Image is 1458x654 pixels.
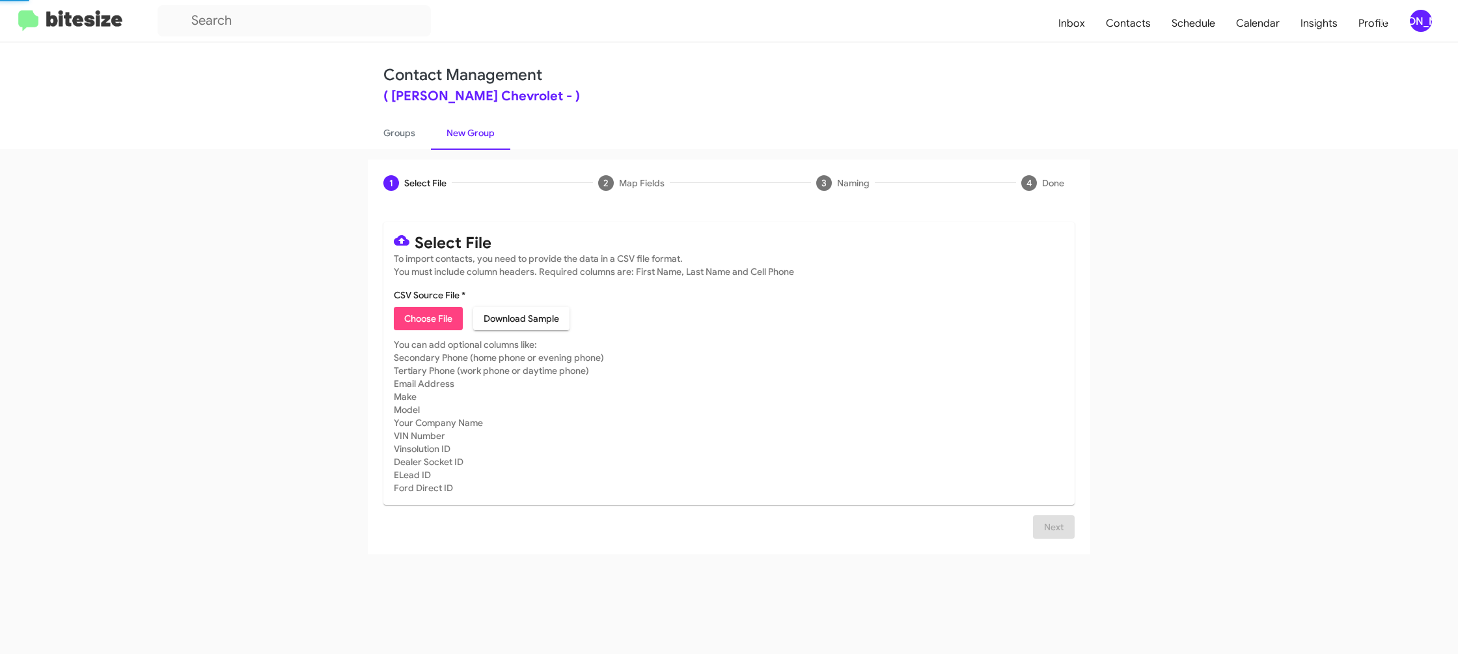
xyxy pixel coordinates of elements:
a: Contacts [1095,5,1161,42]
div: ( [PERSON_NAME] Chevrolet - ) [383,90,1075,103]
a: Insights [1290,5,1348,42]
mat-card-title: Select File [394,233,1064,249]
span: Download Sample [484,307,559,330]
button: Choose File [394,307,463,330]
a: Inbox [1048,5,1095,42]
label: CSV Source File * [394,289,465,302]
mat-card-subtitle: You can add optional columns like: Secondary Phone (home phone or evening phone) Tertiary Phone (... [394,338,1064,494]
div: [PERSON_NAME] [1410,10,1432,32]
a: Profile [1348,5,1399,42]
input: Search [158,5,431,36]
a: Groups [368,116,431,150]
button: Next [1033,515,1075,539]
a: Contact Management [383,65,542,85]
button: [PERSON_NAME] [1399,10,1444,32]
span: Next [1043,515,1064,539]
mat-card-subtitle: To import contacts, you need to provide the data in a CSV file format. You must include column he... [394,252,1064,278]
a: New Group [431,116,510,150]
a: Schedule [1161,5,1226,42]
button: Download Sample [473,307,570,330]
a: Calendar [1226,5,1290,42]
span: Choose File [404,307,452,330]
